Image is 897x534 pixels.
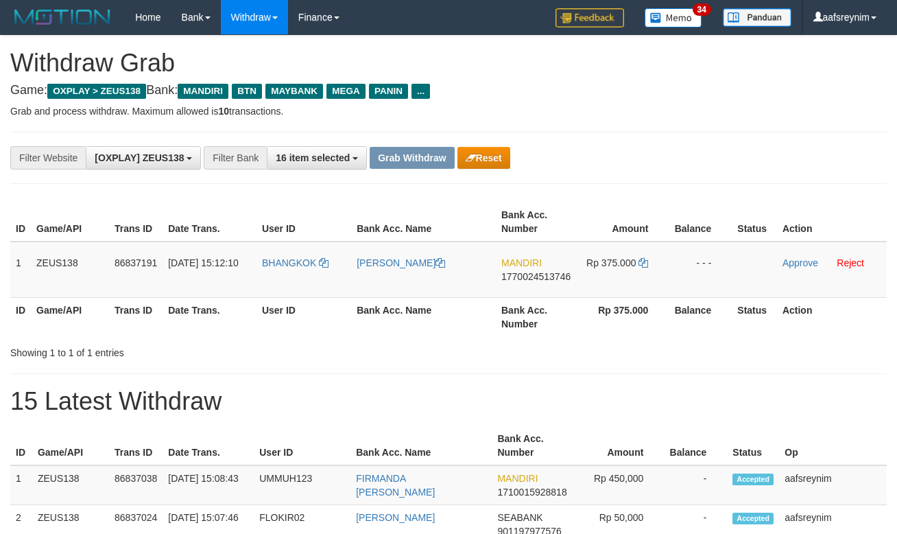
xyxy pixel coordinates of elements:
[178,84,228,99] span: MANDIRI
[777,297,887,336] th: Action
[356,473,435,498] a: FIRMANDA [PERSON_NAME]
[732,474,774,485] span: Accepted
[669,242,732,298] td: - - -
[369,84,408,99] span: PANIN
[265,84,323,99] span: MAYBANK
[163,465,254,505] td: [DATE] 15:08:43
[351,297,496,336] th: Bank Acc. Name
[732,202,777,242] th: Status
[32,426,109,465] th: Game/API
[492,426,572,465] th: Bank Acc. Number
[370,147,454,169] button: Grab Withdraw
[573,426,665,465] th: Amount
[163,202,256,242] th: Date Trans.
[586,257,636,268] span: Rp 375.000
[31,242,109,298] td: ZEUS138
[32,465,109,505] td: ZEUS138
[10,426,32,465] th: ID
[576,297,669,336] th: Rp 375.000
[86,146,201,170] button: [OXPLAY] ZEUS138
[10,388,887,415] h1: 15 Latest Withdraw
[10,202,31,242] th: ID
[262,257,316,268] span: BHANGKOK
[31,202,109,242] th: Game/API
[276,152,350,163] span: 16 item selected
[664,426,727,465] th: Balance
[204,146,267,170] div: Filter Bank
[497,473,538,484] span: MANDIRI
[218,106,229,117] strong: 10
[555,8,624,27] img: Feedback.jpg
[732,513,774,524] span: Accepted
[109,465,163,505] td: 86837038
[669,202,732,242] th: Balance
[47,84,146,99] span: OXPLAY > ZEUS138
[232,84,262,99] span: BTN
[10,242,31,298] td: 1
[638,257,648,268] a: Copy 375000 to clipboard
[10,465,32,505] td: 1
[31,297,109,336] th: Game/API
[356,512,435,523] a: [PERSON_NAME]
[10,297,31,336] th: ID
[501,257,542,268] span: MANDIRI
[576,202,669,242] th: Amount
[256,202,351,242] th: User ID
[256,297,351,336] th: User ID
[411,84,430,99] span: ...
[254,426,350,465] th: User ID
[254,465,350,505] td: UMMUH123
[669,297,732,336] th: Balance
[664,465,727,505] td: -
[496,297,576,336] th: Bank Acc. Number
[10,104,887,118] p: Grab and process withdraw. Maximum allowed is transactions.
[727,426,779,465] th: Status
[779,465,887,505] td: aafsreynim
[10,49,887,77] h1: Withdraw Grab
[782,257,818,268] a: Approve
[501,271,571,282] span: Copy 1770024513746 to clipboard
[837,257,864,268] a: Reject
[168,257,238,268] span: [DATE] 15:12:10
[497,487,566,498] span: Copy 1710015928818 to clipboard
[351,202,496,242] th: Bank Acc. Name
[10,7,115,27] img: MOTION_logo.png
[115,257,157,268] span: 86837191
[779,426,887,465] th: Op
[457,147,510,169] button: Reset
[10,340,363,360] div: Showing 1 to 1 of 1 entries
[10,146,86,170] div: Filter Website
[350,426,492,465] th: Bank Acc. Name
[109,297,163,336] th: Trans ID
[777,202,887,242] th: Action
[723,8,791,27] img: panduan.png
[357,257,445,268] a: [PERSON_NAME]
[163,297,256,336] th: Date Trans.
[109,202,163,242] th: Trans ID
[573,465,665,505] td: Rp 450,000
[109,426,163,465] th: Trans ID
[496,202,576,242] th: Bank Acc. Number
[10,84,887,97] h4: Game: Bank:
[497,512,542,523] span: SEABANK
[95,152,184,163] span: [OXPLAY] ZEUS138
[267,146,367,170] button: 16 item selected
[163,426,254,465] th: Date Trans.
[262,257,328,268] a: BHANGKOK
[645,8,702,27] img: Button%20Memo.svg
[693,3,711,16] span: 34
[732,297,777,336] th: Status
[326,84,366,99] span: MEGA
